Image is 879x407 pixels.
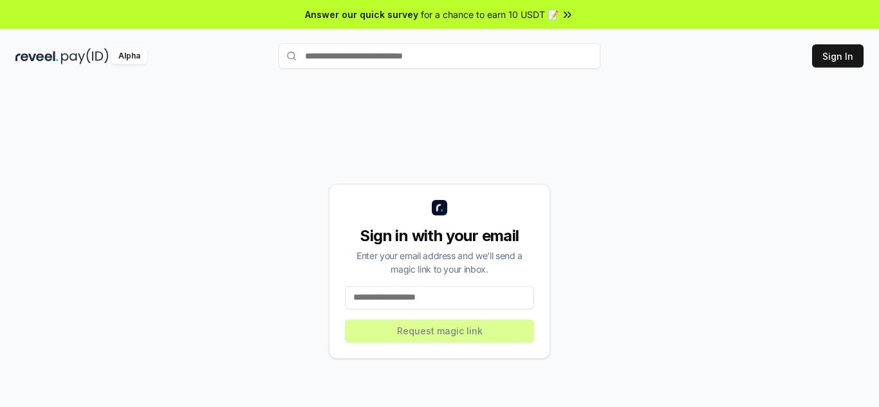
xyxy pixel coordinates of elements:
div: Alpha [111,48,147,64]
div: Sign in with your email [345,226,534,246]
div: Enter your email address and we’ll send a magic link to your inbox. [345,249,534,276]
span: for a chance to earn 10 USDT 📝 [421,8,559,21]
img: reveel_dark [15,48,59,64]
span: Answer our quick survey [305,8,418,21]
button: Sign In [812,44,864,68]
img: logo_small [432,200,447,215]
img: pay_id [61,48,109,64]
